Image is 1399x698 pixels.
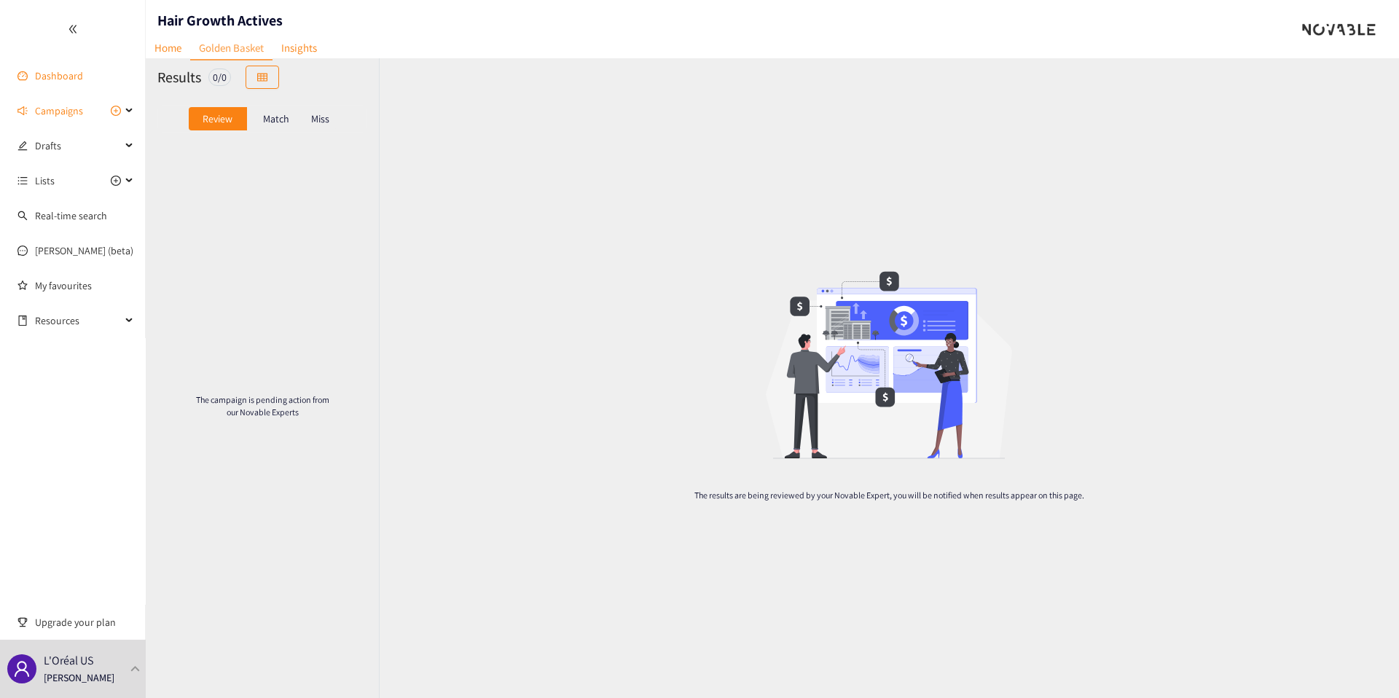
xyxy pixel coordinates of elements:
span: table [257,72,267,84]
span: book [17,315,28,326]
span: edit [17,141,28,151]
p: Miss [311,113,329,125]
a: Insights [273,36,326,59]
span: plus-circle [111,106,121,116]
span: user [13,660,31,678]
a: Golden Basket [190,36,273,60]
a: Real-time search [35,209,107,222]
div: 0 / 0 [208,68,231,86]
span: trophy [17,617,28,627]
iframe: Chat Widget [1326,628,1399,698]
span: unordered-list [17,176,28,186]
p: The results are being reviewed by your Novable Expert, you will be notified when results appear o... [592,489,1186,501]
a: [PERSON_NAME] (beta) [35,244,133,257]
h1: Hair Growth Actives [157,10,283,31]
span: Drafts [35,131,121,160]
span: plus-circle [111,176,121,186]
p: [PERSON_NAME] [44,670,114,686]
a: Dashboard [35,69,83,82]
p: The campaign is pending action from our Novable Experts [192,393,332,418]
span: Campaigns [35,96,83,125]
p: L'Oréal US [44,651,93,670]
span: double-left [68,24,78,34]
div: Widget de chat [1326,628,1399,698]
a: My favourites [35,271,134,300]
span: sound [17,106,28,116]
button: table [246,66,279,89]
span: Resources [35,306,121,335]
span: Upgrade your plan [35,608,134,637]
p: Match [263,113,289,125]
p: Review [203,113,232,125]
h2: Results [157,67,201,87]
a: Home [146,36,190,59]
span: Lists [35,166,55,195]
